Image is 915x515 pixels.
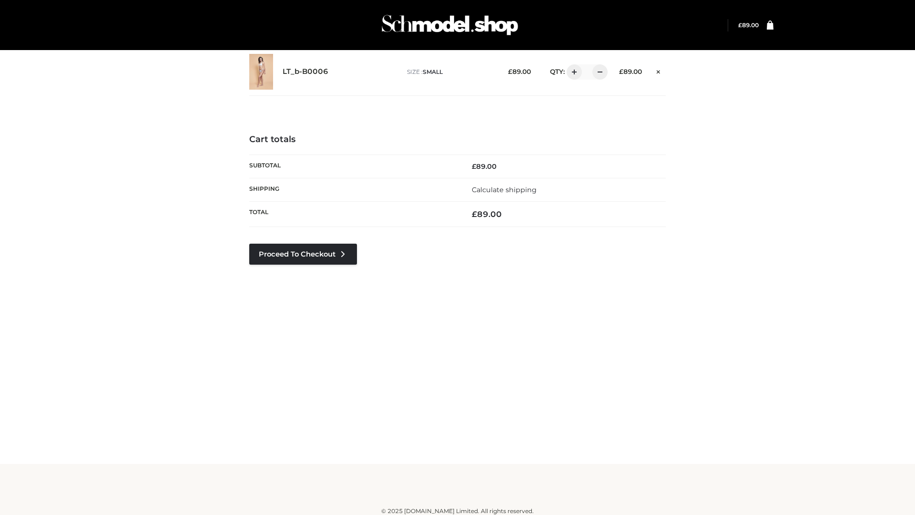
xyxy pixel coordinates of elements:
a: Calculate shipping [472,185,537,194]
bdi: 89.00 [508,68,531,75]
span: £ [738,21,742,29]
bdi: 89.00 [738,21,759,29]
a: LT_b-B0006 [283,67,328,76]
span: SMALL [423,68,443,75]
bdi: 89.00 [472,162,497,171]
img: Schmodel Admin 964 [378,6,521,44]
div: QTY: [540,64,604,80]
a: Proceed to Checkout [249,244,357,265]
th: Total [249,202,457,227]
bdi: 89.00 [619,68,642,75]
bdi: 89.00 [472,209,502,219]
th: Shipping [249,178,457,201]
th: Subtotal [249,154,457,178]
a: £89.00 [738,21,759,29]
a: Remove this item [651,64,666,77]
span: £ [472,162,476,171]
h4: Cart totals [249,134,666,145]
span: £ [508,68,512,75]
p: size : [407,68,493,76]
span: £ [472,209,477,219]
span: £ [619,68,623,75]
